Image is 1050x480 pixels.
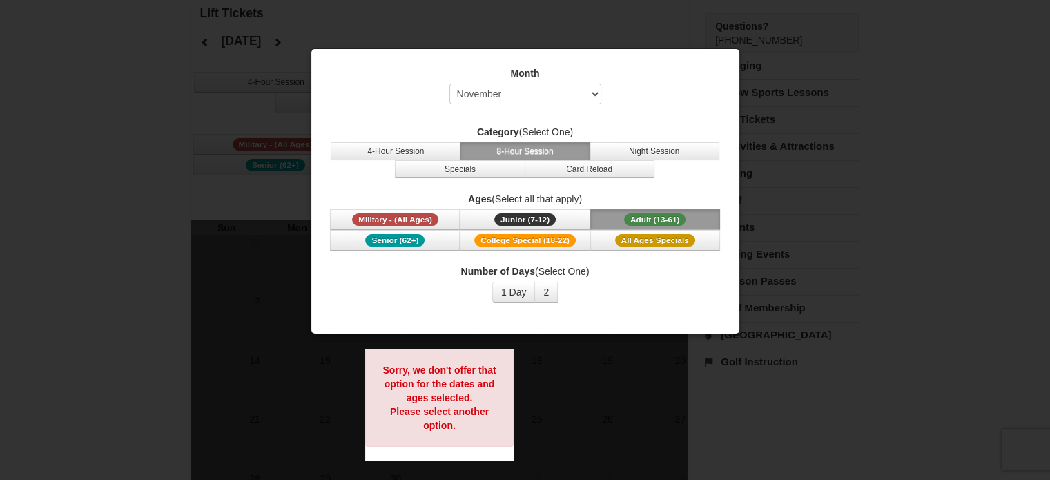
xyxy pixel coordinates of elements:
[331,142,460,160] button: 4-Hour Session
[329,192,722,206] label: (Select all that apply)
[330,209,460,230] button: Military - (All Ages)
[494,213,556,226] span: Junior (7-12)
[474,234,576,247] span: College Special (18-22)
[590,209,720,230] button: Adult (13-61)
[460,209,590,230] button: Junior (7-12)
[330,230,460,251] button: Senior (62+)
[525,160,654,178] button: Card Reload
[615,234,695,247] span: All Ages Specials
[468,193,492,204] strong: Ages
[329,265,722,278] label: (Select One)
[492,282,536,303] button: 1 Day
[590,230,720,251] button: All Ages Specials
[511,68,540,79] strong: Month
[461,266,535,277] strong: Number of Days
[590,142,719,160] button: Night Session
[365,234,425,247] span: Senior (62+)
[329,125,722,139] label: (Select One)
[382,365,496,431] strong: Sorry, we don't offer that option for the dates and ages selected. Please select another option.
[352,213,438,226] span: Military - (All Ages)
[624,213,686,226] span: Adult (13-61)
[395,160,525,178] button: Specials
[477,126,519,137] strong: Category
[460,230,590,251] button: College Special (18-22)
[534,282,558,303] button: 2
[460,142,590,160] button: 8-Hour Session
